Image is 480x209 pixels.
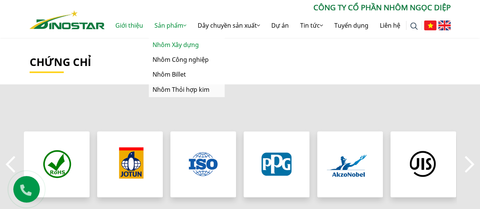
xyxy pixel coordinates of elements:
[390,131,456,197] div: 6 / 8
[149,13,192,38] a: Sản phẩm
[170,131,236,197] div: 3 / 8
[244,131,309,197] div: 4 / 8
[149,82,225,97] a: Nhôm Thỏi hợp kim
[424,20,436,30] img: Tiếng Việt
[149,38,225,52] a: Nhôm Xây dựng
[105,2,451,13] p: CÔNG TY CỔ PHẦN NHÔM NGỌC DIỆP
[329,13,374,38] a: Tuyển dụng
[462,151,477,178] button: Next slide
[266,13,294,38] a: Dự án
[374,13,406,38] a: Liên hệ
[30,56,451,69] h2: Chứng chỉ
[30,10,105,29] img: Nhôm Dinostar
[149,52,225,67] a: Nhôm Công nghiệp
[149,67,225,82] a: Nhôm Billet
[294,13,329,38] a: Tin tức
[24,131,90,197] div: 1 / 8
[3,151,18,178] button: Previous slide
[110,13,149,38] a: Giới thiệu
[410,22,418,30] img: search
[317,131,383,197] div: 5 / 8
[438,20,451,30] img: English
[192,13,266,38] a: Dây chuyền sản xuất
[97,131,163,197] div: 2 / 8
